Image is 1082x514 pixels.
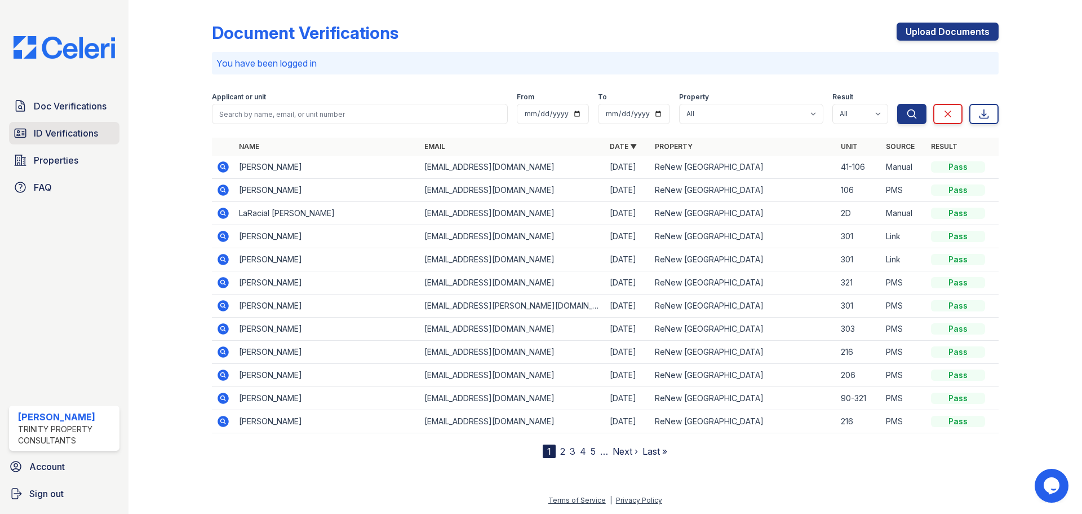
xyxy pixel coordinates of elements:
[836,295,881,318] td: 301
[931,323,985,335] div: Pass
[420,364,605,387] td: [EMAIL_ADDRESS][DOMAIN_NAME]
[543,445,556,458] div: 1
[234,318,420,341] td: [PERSON_NAME]
[897,23,999,41] a: Upload Documents
[1035,469,1071,503] iframe: chat widget
[560,446,565,457] a: 2
[420,202,605,225] td: [EMAIL_ADDRESS][DOMAIN_NAME]
[234,202,420,225] td: LaRacial [PERSON_NAME]
[881,271,926,295] td: PMS
[234,364,420,387] td: [PERSON_NAME]
[9,95,119,117] a: Doc Verifications
[610,142,637,151] a: Date ▼
[34,181,52,194] span: FAQ
[420,410,605,433] td: [EMAIL_ADDRESS][DOMAIN_NAME]
[836,225,881,248] td: 301
[9,122,119,144] a: ID Verifications
[212,93,266,102] label: Applicant or unit
[881,318,926,341] td: PMS
[605,225,650,248] td: [DATE]
[931,161,985,173] div: Pass
[931,142,957,151] a: Result
[605,318,650,341] td: [DATE]
[605,364,650,387] td: [DATE]
[420,318,605,341] td: [EMAIL_ADDRESS][DOMAIN_NAME]
[34,153,78,167] span: Properties
[836,202,881,225] td: 2D
[610,496,612,504] div: |
[234,410,420,433] td: [PERSON_NAME]
[650,156,836,179] td: ReNew [GEOGRAPHIC_DATA]
[650,248,836,271] td: ReNew [GEOGRAPHIC_DATA]
[931,277,985,288] div: Pass
[234,387,420,410] td: [PERSON_NAME]
[881,179,926,202] td: PMS
[212,104,508,124] input: Search by name, email, or unit number
[239,142,259,151] a: Name
[548,496,606,504] a: Terms of Service
[836,410,881,433] td: 216
[881,341,926,364] td: PMS
[605,295,650,318] td: [DATE]
[931,184,985,196] div: Pass
[650,202,836,225] td: ReNew [GEOGRAPHIC_DATA]
[420,341,605,364] td: [EMAIL_ADDRESS][DOMAIN_NAME]
[234,271,420,295] td: [PERSON_NAME]
[5,482,124,505] a: Sign out
[836,364,881,387] td: 206
[600,445,608,458] span: …
[931,416,985,427] div: Pass
[420,156,605,179] td: [EMAIL_ADDRESS][DOMAIN_NAME]
[34,99,107,113] span: Doc Verifications
[234,295,420,318] td: [PERSON_NAME]
[836,248,881,271] td: 301
[655,142,693,151] a: Property
[931,231,985,242] div: Pass
[605,271,650,295] td: [DATE]
[841,142,858,151] a: Unit
[881,387,926,410] td: PMS
[9,149,119,172] a: Properties
[234,248,420,271] td: [PERSON_NAME]
[650,225,836,248] td: ReNew [GEOGRAPHIC_DATA]
[613,446,638,457] a: Next ›
[881,225,926,248] td: Link
[420,271,605,295] td: [EMAIL_ADDRESS][DOMAIN_NAME]
[881,295,926,318] td: PMS
[580,446,586,457] a: 4
[420,179,605,202] td: [EMAIL_ADDRESS][DOMAIN_NAME]
[234,341,420,364] td: [PERSON_NAME]
[836,387,881,410] td: 90-321
[605,410,650,433] td: [DATE]
[29,460,65,473] span: Account
[18,424,115,446] div: Trinity Property Consultants
[234,225,420,248] td: [PERSON_NAME]
[886,142,915,151] a: Source
[931,346,985,358] div: Pass
[517,93,534,102] label: From
[234,179,420,202] td: [PERSON_NAME]
[420,225,605,248] td: [EMAIL_ADDRESS][DOMAIN_NAME]
[650,271,836,295] td: ReNew [GEOGRAPHIC_DATA]
[642,446,667,457] a: Last »
[598,93,607,102] label: To
[836,156,881,179] td: 41-106
[591,446,596,457] a: 5
[836,271,881,295] td: 321
[424,142,445,151] a: Email
[212,23,398,43] div: Document Verifications
[605,341,650,364] td: [DATE]
[420,387,605,410] td: [EMAIL_ADDRESS][DOMAIN_NAME]
[5,36,124,59] img: CE_Logo_Blue-a8612792a0a2168367f1c8372b55b34899dd931a85d93a1a3d3e32e68fde9ad4.png
[605,179,650,202] td: [DATE]
[836,179,881,202] td: 106
[420,248,605,271] td: [EMAIL_ADDRESS][DOMAIN_NAME]
[931,370,985,381] div: Pass
[650,410,836,433] td: ReNew [GEOGRAPHIC_DATA]
[931,300,985,311] div: Pass
[616,496,662,504] a: Privacy Policy
[29,487,64,500] span: Sign out
[881,410,926,433] td: PMS
[650,387,836,410] td: ReNew [GEOGRAPHIC_DATA]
